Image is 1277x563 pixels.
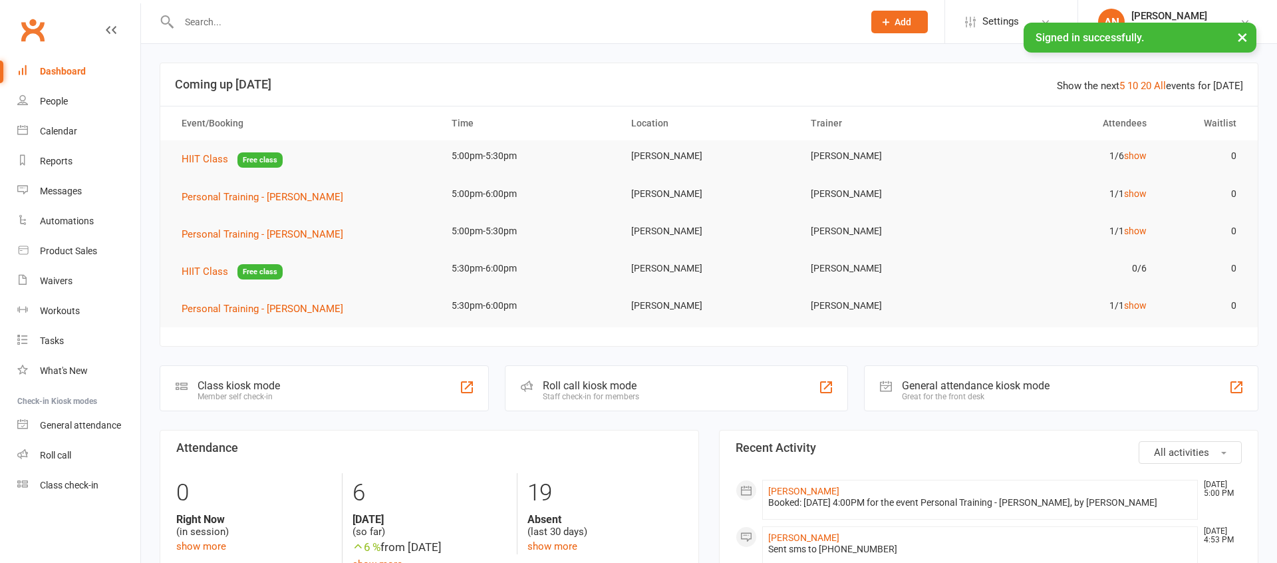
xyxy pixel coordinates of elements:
[768,497,1192,508] div: Booked: [DATE] 4:00PM for the event Personal Training - [PERSON_NAME], by [PERSON_NAME]
[895,17,911,27] span: Add
[1197,480,1241,498] time: [DATE] 5:00 PM
[1154,80,1166,92] a: All
[527,513,682,526] strong: Absent
[17,356,140,386] a: What's New
[1197,527,1241,544] time: [DATE] 4:53 PM
[17,411,140,441] a: General attendance kiosk mode
[17,441,140,470] a: Roll call
[237,152,283,168] span: Free class
[440,216,619,247] td: 5:00pm-5:30pm
[182,226,353,242] button: Personal Training - [PERSON_NAME]
[182,189,353,205] button: Personal Training - [PERSON_NAME]
[17,296,140,326] a: Workouts
[170,106,440,140] th: Event/Booking
[17,236,140,266] a: Product Sales
[768,486,839,496] a: [PERSON_NAME]
[1124,226,1147,236] a: show
[619,216,799,247] td: [PERSON_NAME]
[543,379,639,392] div: Roll call kiosk mode
[17,87,140,116] a: People
[527,540,577,552] a: show more
[40,276,72,286] div: Waivers
[1159,106,1248,140] th: Waitlist
[17,116,140,146] a: Calendar
[175,78,1243,91] h3: Coming up [DATE]
[40,216,94,226] div: Automations
[182,151,283,168] button: HIIT ClassFree class
[17,57,140,87] a: Dashboard
[1119,80,1125,92] a: 5
[40,335,64,346] div: Tasks
[17,206,140,236] a: Automations
[978,253,1158,284] td: 0/6
[40,420,121,431] div: General attendance
[1131,10,1207,22] div: [PERSON_NAME]
[1098,9,1125,35] div: AN
[736,441,1242,455] h3: Recent Activity
[902,392,1050,401] div: Great for the front desk
[527,513,682,538] div: (last 30 days)
[619,253,799,284] td: [PERSON_NAME]
[17,326,140,356] a: Tasks
[1131,22,1207,34] div: Bodyline Fitness
[1154,447,1209,459] span: All activities
[176,540,226,552] a: show more
[1159,178,1248,210] td: 0
[182,266,228,278] span: HIIT Class
[17,176,140,206] a: Messages
[237,264,283,280] span: Free class
[198,379,280,392] div: Class kiosk mode
[1159,216,1248,247] td: 0
[40,186,82,196] div: Messages
[1124,150,1147,161] a: show
[40,66,86,77] div: Dashboard
[1139,441,1242,464] button: All activities
[353,513,507,526] strong: [DATE]
[182,301,353,317] button: Personal Training - [PERSON_NAME]
[175,13,854,31] input: Search...
[1124,188,1147,199] a: show
[40,305,80,316] div: Workouts
[182,228,343,240] span: Personal Training - [PERSON_NAME]
[182,153,228,165] span: HIIT Class
[982,7,1019,37] span: Settings
[353,538,507,556] div: from [DATE]
[440,140,619,172] td: 5:00pm-5:30pm
[17,266,140,296] a: Waivers
[40,126,77,136] div: Calendar
[799,290,978,321] td: [PERSON_NAME]
[353,473,507,513] div: 6
[768,532,839,543] a: [PERSON_NAME]
[1141,80,1151,92] a: 20
[176,473,332,513] div: 0
[799,178,978,210] td: [PERSON_NAME]
[978,140,1158,172] td: 1/6
[1159,290,1248,321] td: 0
[17,470,140,500] a: Class kiosk mode
[40,96,68,106] div: People
[527,473,682,513] div: 19
[40,480,98,490] div: Class check-in
[1124,300,1147,311] a: show
[619,140,799,172] td: [PERSON_NAME]
[1127,80,1138,92] a: 10
[978,216,1158,247] td: 1/1
[1159,140,1248,172] td: 0
[40,246,97,256] div: Product Sales
[176,513,332,526] strong: Right Now
[353,540,380,554] span: 6 %
[1230,23,1254,51] button: ×
[768,544,897,554] span: Sent sms to [PHONE_NUMBER]
[40,156,72,166] div: Reports
[978,106,1158,140] th: Attendees
[619,178,799,210] td: [PERSON_NAME]
[182,264,283,280] button: HIIT ClassFree class
[1036,31,1144,44] span: Signed in successfully.
[17,146,140,176] a: Reports
[543,392,639,401] div: Staff check-in for members
[440,253,619,284] td: 5:30pm-6:00pm
[440,106,619,140] th: Time
[1057,78,1243,94] div: Show the next events for [DATE]
[40,450,71,461] div: Roll call
[198,392,280,401] div: Member self check-in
